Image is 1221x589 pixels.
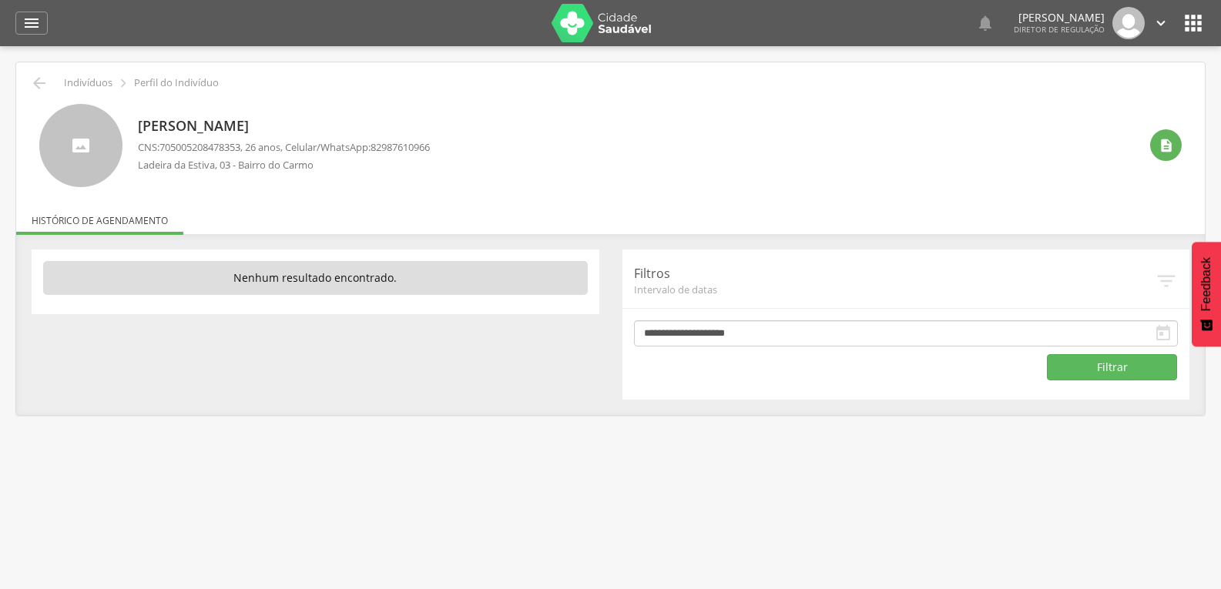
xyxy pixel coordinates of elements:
span: Intervalo de datas [634,283,1156,296]
i:  [1152,15,1169,32]
i: Voltar [30,74,49,92]
i:  [1155,269,1178,293]
p: CNS: , 26 anos, Celular/WhatsApp: [138,140,430,155]
p: Nenhum resultado encontrado. [43,261,588,295]
i:  [115,75,132,92]
span: Feedback [1199,257,1213,311]
i:  [976,14,995,32]
span: 82987610966 [371,140,430,154]
span: 705005208478353 [159,140,240,154]
i:  [1181,11,1206,35]
p: Perfil do Indivíduo [134,77,219,89]
a:  [1152,7,1169,39]
button: Filtrar [1047,354,1177,380]
i:  [1159,138,1174,153]
button: Feedback - Mostrar pesquisa [1192,242,1221,346]
p: [PERSON_NAME] [138,116,430,136]
p: [PERSON_NAME] [1014,12,1105,23]
span: Diretor de regulação [1014,24,1105,35]
a:  [15,12,48,35]
i:  [1154,324,1172,343]
p: Filtros [634,265,1156,283]
p: Indivíduos [64,77,112,89]
a:  [976,7,995,39]
div: Ver histórico de cadastramento [1150,129,1182,161]
p: Ladeira da Estiva, 03 - Bairro do Carmo [138,158,430,172]
i:  [22,14,41,32]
